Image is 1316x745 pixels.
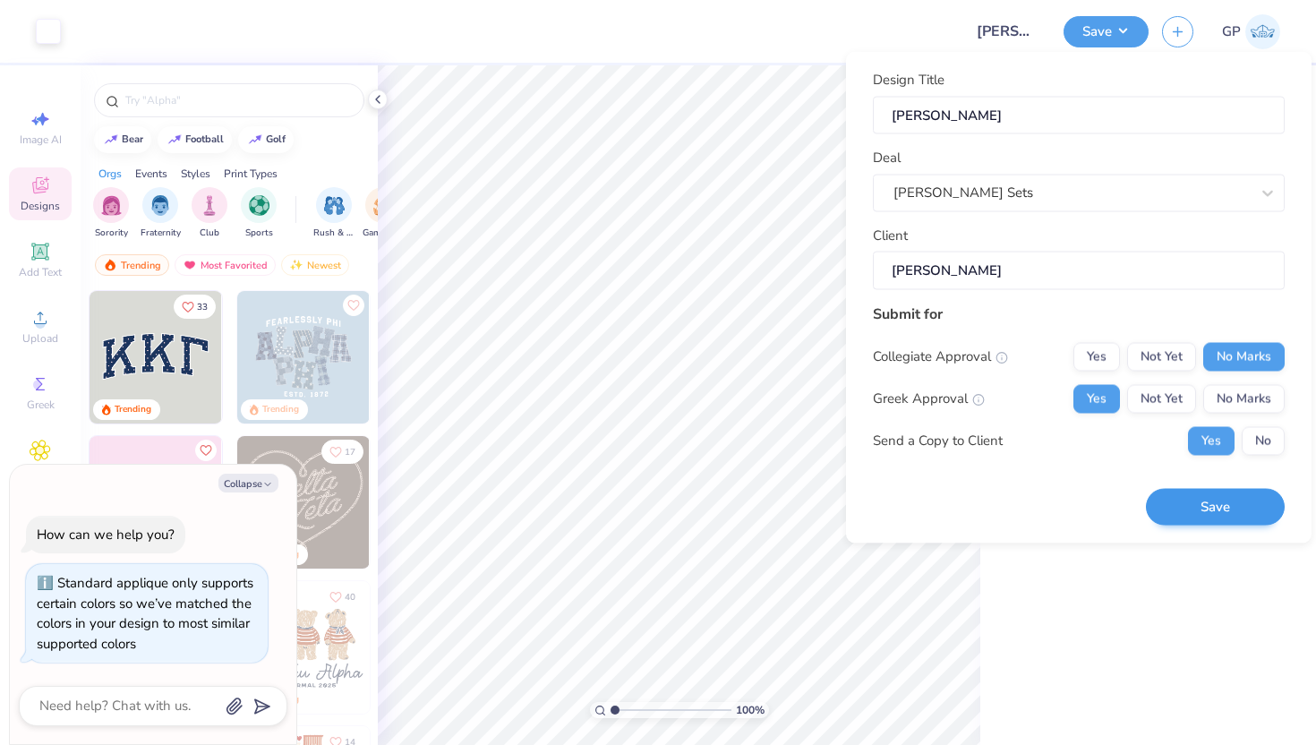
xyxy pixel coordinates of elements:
button: No Marks [1203,384,1285,413]
img: trend_line.gif [248,134,262,145]
button: Yes [1073,342,1120,371]
img: a3be6b59-b000-4a72-aad0-0c575b892a6b [237,581,370,714]
div: Trending [262,403,299,416]
div: filter for Rush & Bid [313,187,355,240]
span: 40 [345,593,355,602]
button: football [158,126,232,153]
input: Try "Alpha" [124,91,353,109]
div: Print Types [224,166,278,182]
button: No [1242,426,1285,455]
button: Like [321,440,363,464]
div: Trending [95,254,169,276]
span: Designs [21,199,60,213]
label: Deal [873,148,901,168]
button: filter button [313,187,355,240]
img: a3f22b06-4ee5-423c-930f-667ff9442f68 [369,291,501,424]
div: filter for Game Day [363,187,404,240]
div: Newest [281,254,349,276]
div: Standard applique only supports certain colors so we’ve matched the colors in your design to most... [37,574,253,653]
img: Fraternity Image [150,195,170,216]
button: Not Yet [1127,342,1196,371]
input: e.g. Ethan Linker [873,252,1285,290]
img: Gabrielle Petrillo [1245,14,1280,49]
button: Collapse [218,474,278,492]
div: Most Favorited [175,254,276,276]
img: Club Image [200,195,219,216]
input: Untitled Design [962,13,1050,49]
button: filter button [93,187,129,240]
span: Image AI [20,133,62,147]
span: Clipart & logos [9,464,72,492]
img: trending.gif [103,259,117,271]
img: 5a4b4175-9e88-49c8-8a23-26d96782ddc6 [237,291,370,424]
div: Events [135,166,167,182]
button: filter button [192,187,227,240]
div: Collegiate Approval [873,347,1008,367]
div: bear [122,134,143,144]
span: Sorority [95,227,128,240]
button: bear [94,126,151,153]
div: golf [266,134,286,144]
img: ead2b24a-117b-4488-9b34-c08fd5176a7b [369,436,501,569]
div: Greek Approval [873,389,985,409]
div: filter for Fraternity [141,187,181,240]
button: Like [321,585,363,609]
div: filter for Sorority [93,187,129,240]
img: trend_line.gif [104,134,118,145]
img: 5ee11766-d822-42f5-ad4e-763472bf8dcf [221,436,354,569]
div: Trending [115,403,151,416]
a: GP [1222,14,1280,49]
span: 100 % [736,702,765,718]
button: Yes [1188,426,1235,455]
div: filter for Sports [241,187,277,240]
img: Rush & Bid Image [324,195,345,216]
img: Sorority Image [101,195,122,216]
div: Styles [181,166,210,182]
button: golf [238,126,294,153]
button: Like [195,440,217,461]
div: filter for Club [192,187,227,240]
button: Like [343,295,364,316]
div: football [185,134,224,144]
span: Greek [27,398,55,412]
div: Submit for [873,303,1285,324]
img: d12c9beb-9502-45c7-ae94-40b97fdd6040 [369,581,501,714]
span: 17 [345,448,355,457]
img: 12710c6a-dcc0-49ce-8688-7fe8d5f96fe2 [237,436,370,569]
img: Game Day Image [373,195,394,216]
img: 3b9aba4f-e317-4aa7-a679-c95a879539bd [90,291,222,424]
img: edfb13fc-0e43-44eb-bea2-bf7fc0dd67f9 [221,291,354,424]
button: Yes [1073,384,1120,413]
img: most_fav.gif [183,259,197,271]
img: trend_line.gif [167,134,182,145]
button: Save [1146,489,1285,526]
span: 33 [197,303,208,312]
button: No Marks [1203,342,1285,371]
button: Like [174,295,216,319]
img: Newest.gif [289,259,303,271]
img: 9980f5e8-e6a1-4b4a-8839-2b0e9349023c [90,436,222,569]
label: Design Title [873,70,944,90]
span: Club [200,227,219,240]
div: How can we help you? [37,526,175,544]
div: Orgs [98,166,122,182]
button: filter button [363,187,404,240]
div: Send a Copy to Client [873,431,1003,451]
span: GP [1222,21,1241,42]
span: Upload [22,331,58,346]
img: Sports Image [249,195,269,216]
span: Add Text [19,265,62,279]
button: filter button [141,187,181,240]
span: Rush & Bid [313,227,355,240]
span: Sports [245,227,273,240]
label: Client [873,225,908,245]
span: Game Day [363,227,404,240]
button: filter button [241,187,277,240]
span: Fraternity [141,227,181,240]
button: Save [1064,16,1149,47]
button: Not Yet [1127,384,1196,413]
